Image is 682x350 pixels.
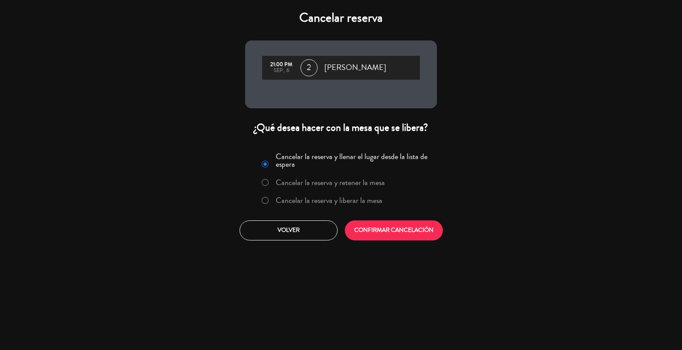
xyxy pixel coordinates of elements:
[240,220,338,240] button: Volver
[324,61,386,74] span: [PERSON_NAME]
[245,10,437,26] h4: Cancelar reserva
[276,197,382,204] label: Cancelar la reserva y liberar la mesa
[276,179,385,186] label: Cancelar la reserva y retener la mesa
[301,59,318,76] span: 2
[345,220,443,240] button: CONFIRMAR CANCELACIÓN
[245,121,437,134] div: ¿Qué desea hacer con la mesa que se libera?
[266,62,296,68] div: 21:00 PM
[266,68,296,74] div: sep., 6
[276,153,432,168] label: Cancelar la reserva y llenar el lugar desde la lista de espera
